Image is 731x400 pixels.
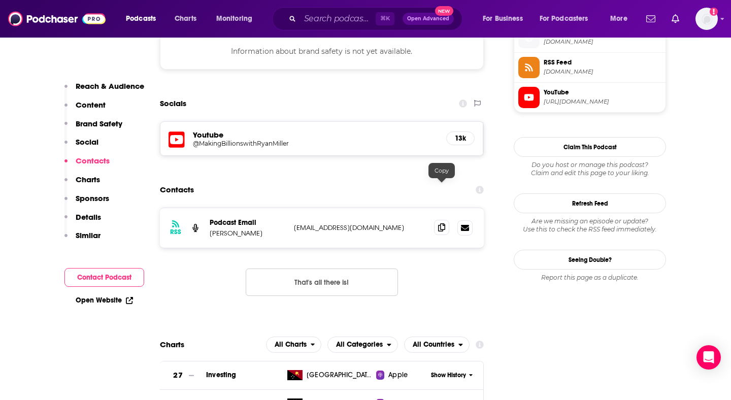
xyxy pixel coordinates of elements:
svg: Add a profile image [710,8,718,16]
span: Open Advanced [407,16,449,21]
span: Logged in as BGpodcasts [695,8,718,30]
input: Search podcasts, credits, & more... [300,11,376,27]
p: Sponsors [76,193,109,203]
button: Claim This Podcast [514,137,666,157]
h3: 27 [173,370,182,381]
img: Podchaser - Follow, Share and Rate Podcasts [8,9,106,28]
button: Similar [64,230,101,249]
h5: @MakingBillionswithRyanMiller [193,140,355,147]
p: Details [76,212,101,222]
button: Show profile menu [695,8,718,30]
span: Papua New Guinea [307,370,373,380]
a: Show notifications dropdown [642,10,659,27]
span: All Categories [336,341,383,348]
a: 27 [160,361,206,389]
button: Refresh Feed [514,193,666,213]
a: Open Website [76,296,133,305]
span: Podcasts [126,12,156,26]
div: Information about brand safety is not yet available. [160,33,484,70]
button: Social [64,137,98,156]
button: Contact Podcast [64,268,144,287]
p: Similar [76,230,101,240]
h5: 13k [455,134,466,143]
span: New [435,6,453,16]
button: Charts [64,175,100,193]
span: For Podcasters [540,12,588,26]
h2: Socials [160,94,186,113]
span: Charts [175,12,196,26]
span: RSS Feed [544,58,661,67]
button: Show History [427,371,476,380]
button: Brand Safety [64,119,122,138]
span: All Countries [413,341,454,348]
button: Contacts [64,156,110,175]
span: YouTube [544,88,661,97]
a: YouTube[URL][DOMAIN_NAME] [518,87,661,108]
div: Open Intercom Messenger [696,345,721,370]
p: Contacts [76,156,110,165]
a: @MakingBillionswithRyanMiller [193,140,438,147]
p: Content [76,100,106,110]
p: Social [76,137,98,147]
button: open menu [476,11,536,27]
p: Charts [76,175,100,184]
a: Seeing Double? [514,250,666,270]
button: Open AdvancedNew [403,13,454,25]
span: Do you host or manage this podcast? [514,161,666,169]
span: For Business [483,12,523,26]
h2: Categories [327,337,398,353]
a: [GEOGRAPHIC_DATA] [283,370,376,380]
h2: Contacts [160,180,194,199]
button: open menu [533,11,603,27]
a: Apple [376,370,427,380]
h2: Countries [404,337,470,353]
a: Show notifications dropdown [668,10,683,27]
a: Investing [206,371,236,379]
a: Charts [168,11,203,27]
span: Monitoring [216,12,252,26]
button: open menu [209,11,265,27]
button: open menu [266,337,322,353]
h3: RSS [170,228,181,236]
button: Sponsors [64,193,109,212]
p: [PERSON_NAME] [210,229,286,238]
div: Report this page as a duplicate. [514,274,666,282]
button: open menu [327,337,398,353]
button: open menu [404,337,470,353]
span: More [610,12,627,26]
p: Brand Safety [76,119,122,128]
p: Podcast Email [210,218,286,227]
div: Claim and edit this page to your liking. [514,161,666,177]
button: open menu [119,11,169,27]
span: All Charts [275,341,307,348]
div: Are we missing an episode or update? Use this to check the RSS feed immediately. [514,217,666,234]
span: ⌘ K [376,12,394,25]
span: feeds.buzzsprout.com [544,68,661,76]
p: Reach & Audience [76,81,144,91]
span: Show History [431,371,466,380]
button: Details [64,212,101,231]
button: Reach & Audience [64,81,144,100]
p: [EMAIL_ADDRESS][DOMAIN_NAME] [294,223,426,232]
button: Content [64,100,106,119]
h2: Platforms [266,337,322,353]
a: RSS Feed[DOMAIN_NAME] [518,57,661,78]
h2: Charts [160,340,184,349]
div: Copy [428,163,455,178]
span: https://www.youtube.com/@MakingBillionswithRyanMiller [544,98,661,106]
button: Nothing here. [246,269,398,296]
span: making-billions.com [544,38,661,46]
div: Search podcasts, credits, & more... [282,7,472,30]
button: open menu [603,11,640,27]
img: User Profile [695,8,718,30]
span: Apple [388,370,408,380]
h5: Youtube [193,130,438,140]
